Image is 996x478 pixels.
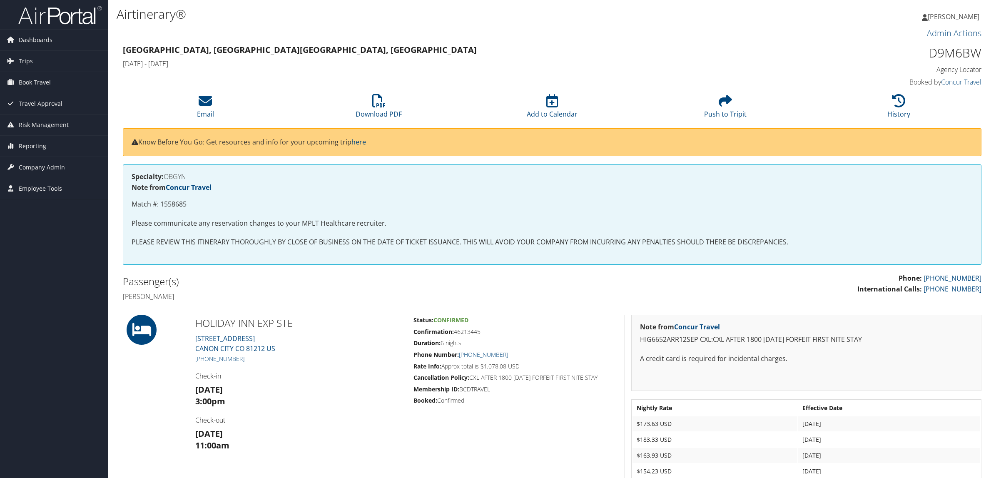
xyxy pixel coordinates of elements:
a: Push to Tripit [704,99,747,119]
h1: Airtinerary® [117,5,697,23]
h4: Check-out [195,416,401,425]
strong: Cancellation Policy: [413,373,469,381]
strong: Confirmation: [413,328,454,336]
strong: Phone Number: [413,351,459,358]
a: Email [197,99,214,119]
h5: BCDTRAVEL [413,385,618,393]
strong: [DATE] [195,428,223,439]
span: [PERSON_NAME] [928,12,979,21]
h5: 46213445 [413,328,618,336]
a: [PHONE_NUMBER] [924,284,981,294]
h4: Agency Locator [776,65,981,74]
strong: Booked: [413,396,437,404]
span: Trips [19,51,33,72]
a: Concur Travel [166,183,212,192]
h5: CXL AFTER 1800 [DATE] FORFEIT FIRST NITE STAY [413,373,618,382]
strong: Rate Info: [413,362,441,370]
p: Please communicate any reservation changes to your MPLT Healthcare recruiter. [132,218,973,229]
strong: Specialty: [132,172,164,181]
span: Employee Tools [19,178,62,199]
h5: Approx total is $1,078.08 USD [413,362,618,371]
td: [DATE] [798,432,980,447]
h4: OBGYN [132,173,973,180]
a: Admin Actions [927,27,981,39]
h4: [DATE] - [DATE] [123,59,764,68]
p: PLEASE REVIEW THIS ITINERARY THOROUGHLY BY CLOSE OF BUSINESS ON THE DATE OF TICKET ISSUANCE. THIS... [132,237,973,248]
a: [PHONE_NUMBER] [459,351,508,358]
span: Travel Approval [19,93,62,114]
td: $173.63 USD [632,416,797,431]
h2: HOLIDAY INN EXP STE [195,316,401,330]
span: Company Admin [19,157,65,178]
strong: [GEOGRAPHIC_DATA], [GEOGRAPHIC_DATA] [GEOGRAPHIC_DATA], [GEOGRAPHIC_DATA] [123,44,477,55]
strong: [DATE] [195,384,223,395]
strong: Membership ID: [413,385,459,393]
h1: D9M6BW [776,44,981,62]
h4: [PERSON_NAME] [123,292,546,301]
a: [PHONE_NUMBER] [195,355,244,363]
img: airportal-logo.png [18,5,102,25]
h4: Check-in [195,371,401,381]
a: Concur Travel [941,77,981,87]
td: $183.33 USD [632,432,797,447]
td: [DATE] [798,448,980,463]
strong: Note from [640,322,720,331]
span: Risk Management [19,115,69,135]
a: History [887,99,910,119]
th: Nightly Rate [632,401,797,416]
td: $163.93 USD [632,448,797,463]
p: Match #: 1558685 [132,199,973,210]
span: Reporting [19,136,46,157]
h4: Booked by [776,77,981,87]
td: [DATE] [798,416,980,431]
strong: Duration: [413,339,441,347]
span: Confirmed [433,316,468,324]
a: [PHONE_NUMBER] [924,274,981,283]
h2: Passenger(s) [123,274,546,289]
strong: International Calls: [857,284,922,294]
a: Download PDF [356,99,402,119]
a: here [351,137,366,147]
p: Know Before You Go: Get resources and info for your upcoming trip [132,137,973,148]
h5: Confirmed [413,396,618,405]
strong: Status: [413,316,433,324]
a: Concur Travel [674,322,720,331]
th: Effective Date [798,401,980,416]
p: A credit card is required for incidental charges. [640,354,973,364]
span: Dashboards [19,30,52,50]
strong: Note from [132,183,212,192]
p: HIG6652ARR12SEP CXL:CXL AFTER 1800 [DATE] FORFEIT FIRST NITE STAY [640,334,973,345]
strong: Phone: [899,274,922,283]
a: Add to Calendar [527,99,578,119]
span: Book Travel [19,72,51,93]
a: [STREET_ADDRESS]CANON CITY CO 81212 US [195,334,275,353]
a: [PERSON_NAME] [922,4,988,29]
strong: 3:00pm [195,396,225,407]
strong: 11:00am [195,440,229,451]
h5: 6 nights [413,339,618,347]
